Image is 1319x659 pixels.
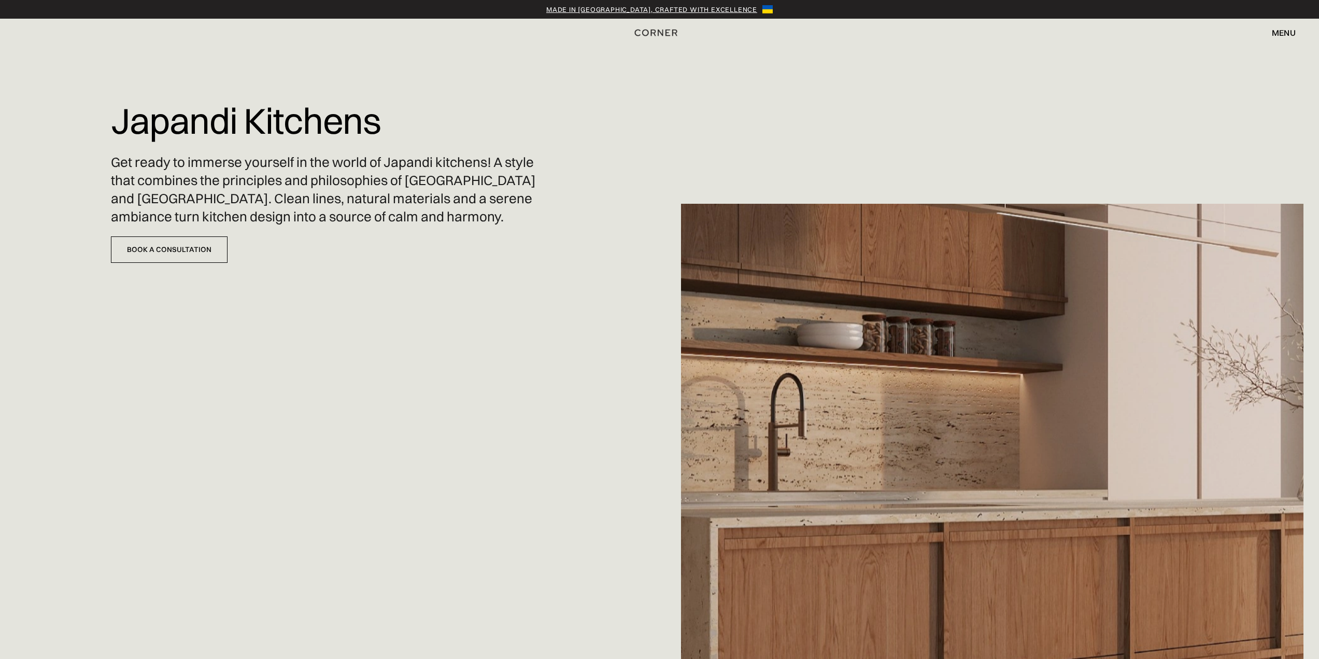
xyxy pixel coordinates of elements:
[111,93,381,148] h1: Japandi Kitchens
[546,4,757,15] a: Made in [GEOGRAPHIC_DATA], crafted with excellence
[111,153,542,226] p: Get ready to immerse yourself in the world of Japandi kitchens! A style that combines the princip...
[1272,29,1296,37] div: menu
[1261,24,1296,41] div: menu
[610,26,709,39] a: home
[111,236,228,263] a: Book a Consultation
